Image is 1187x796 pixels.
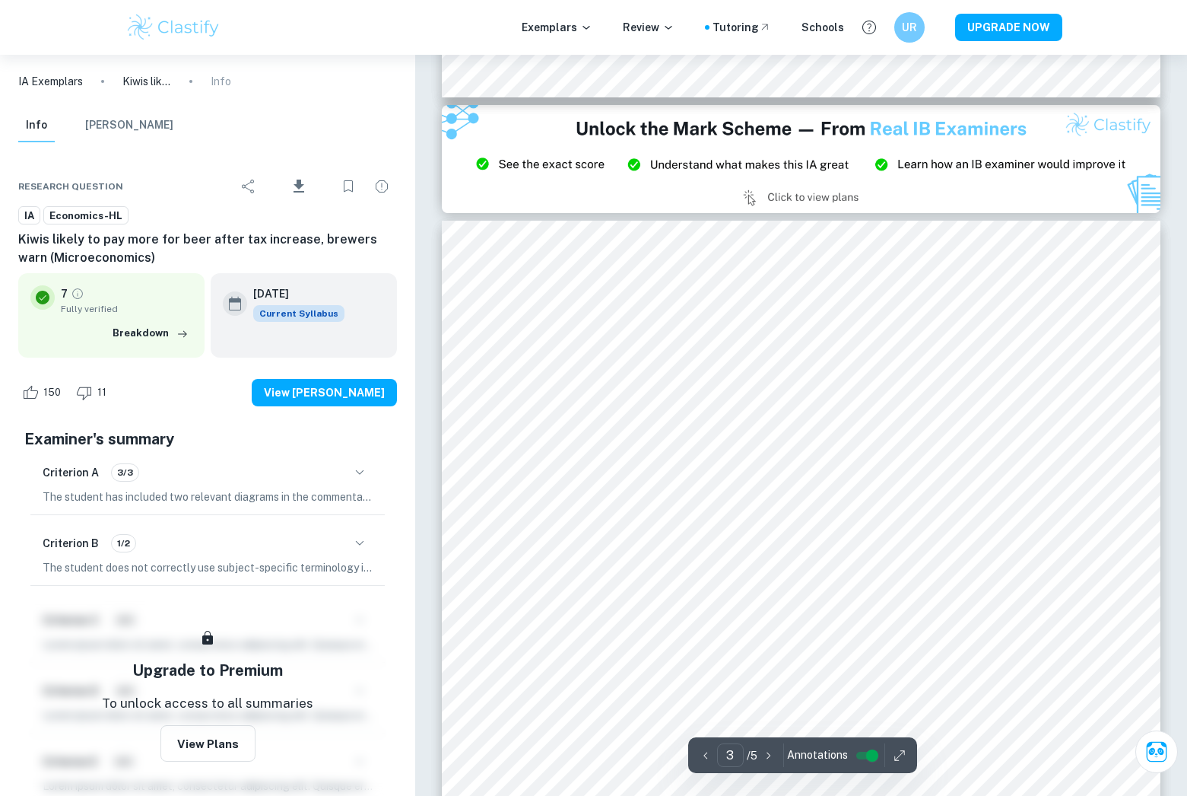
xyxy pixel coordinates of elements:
a: Economics-HL [43,206,129,225]
p: / 5 [747,747,757,764]
button: Help and Feedback [856,14,882,40]
p: The student does not correctly use subject-specific terminology in one instance, as they incorrec... [43,559,373,576]
img: Clastify logo [125,12,222,43]
button: Breakdown [109,322,192,345]
p: To unlock access to all summaries [102,694,313,714]
h5: Upgrade to Premium [132,659,283,682]
h6: Criterion A [43,464,99,481]
span: IA [19,209,40,224]
span: 11 [89,385,115,400]
button: View Plans [160,725,255,762]
div: This exemplar is based on the current syllabus. Feel free to refer to it for inspiration/ideas wh... [253,305,344,322]
h6: Criterion B [43,535,99,552]
button: UPGRADE NOW [955,14,1062,41]
a: Schools [801,19,844,36]
span: Research question [18,180,123,193]
a: IA [18,206,40,225]
h5: Examiner's summary [24,428,391,451]
p: The student has included two relevant diagrams in the commentary, which effectively illustrate th... [43,489,373,505]
p: Kiwis likely to pay more for beer after tax increase, brewers warn (Microeconomics) [122,73,171,90]
p: Review [623,19,674,36]
button: Info [18,109,55,142]
div: Report issue [367,171,397,202]
button: UR [894,12,925,43]
span: Annotations [787,747,848,763]
span: 3/3 [112,466,138,479]
div: Bookmark [333,171,363,202]
span: 1/2 [112,537,135,550]
span: Fully verified [61,302,192,316]
h6: [DATE] [253,285,332,302]
img: Ad [442,105,1161,213]
p: 7 [61,285,68,302]
button: Ask Clai [1135,731,1178,773]
a: IA Exemplars [18,73,83,90]
h6: Kiwis likely to pay more for beer after tax increase, brewers warn (Microeconomics) [18,231,397,267]
div: Dislike [72,380,115,405]
a: Grade fully verified [71,287,84,301]
a: Tutoring [713,19,771,36]
h6: UR [900,19,918,36]
span: 150 [35,385,69,400]
div: Like [18,380,69,405]
p: Info [211,73,231,90]
div: Share [233,171,264,202]
button: [PERSON_NAME] [85,109,173,142]
div: Download [267,167,330,206]
button: View [PERSON_NAME] [252,379,397,406]
span: Current Syllabus [253,305,344,322]
p: Exemplars [522,19,592,36]
span: Economics-HL [44,209,128,224]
